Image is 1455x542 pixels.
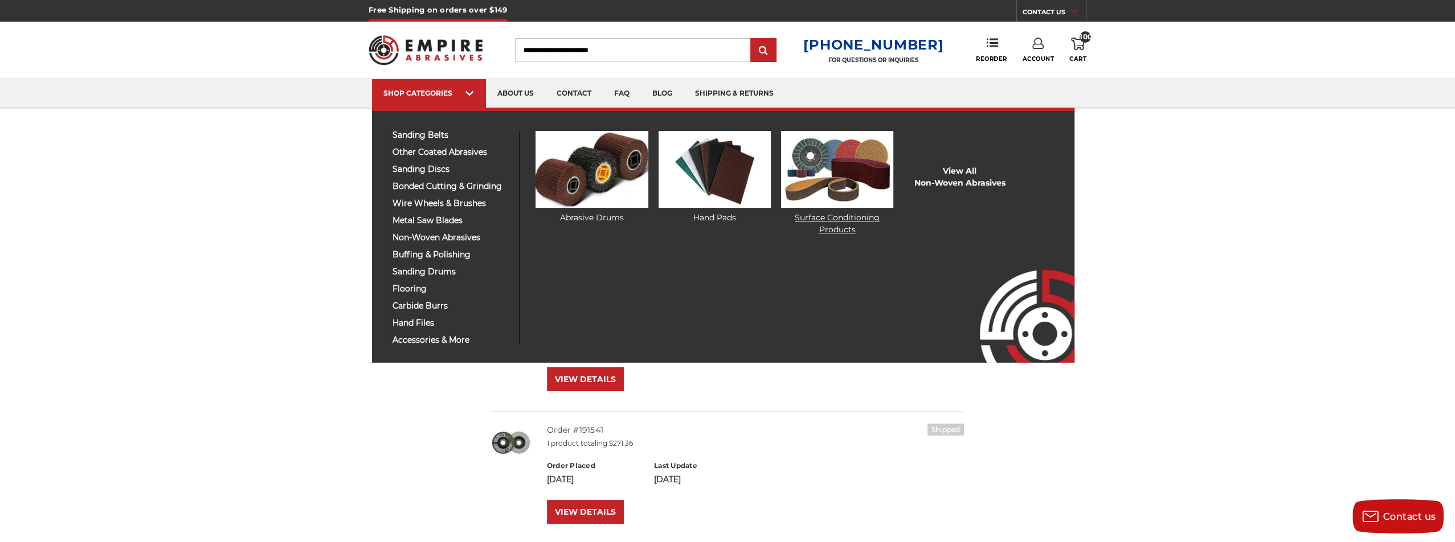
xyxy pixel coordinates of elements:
img: Abrasive Drums [536,131,648,208]
span: Cart [1069,55,1086,63]
img: BHA 4-1/2" x 7/8" Aluminum Flap Disc [491,424,531,463]
h6: Shipped [927,424,964,436]
a: blog [641,79,684,108]
img: Hand Pads [659,131,771,208]
span: other coated abrasives [393,148,510,157]
a: faq [603,79,641,108]
span: accessories & more [393,336,510,344]
span: hand files [393,319,510,327]
h6: Order Placed [547,461,642,471]
a: about us [486,79,545,108]
span: [DATE] [654,474,681,484]
a: 100 Cart [1069,38,1086,63]
a: Surface Conditioning Products [781,131,893,236]
span: 100 [1080,31,1091,43]
img: Empire Abrasives Logo Image [959,236,1074,363]
span: carbide burrs [393,302,510,310]
img: Empire Abrasives [369,28,483,72]
span: buffing & polishing [393,251,510,259]
a: [PHONE_NUMBER] [803,36,943,53]
span: sanding belts [393,131,510,139]
input: Submit [752,39,775,62]
a: CONTACT US [1023,6,1086,22]
a: Reorder [976,38,1007,62]
button: Contact us [1352,499,1444,533]
div: SHOP CATEGORIES [383,89,475,97]
a: Abrasive Drums [536,131,648,224]
a: VIEW DETAILS [547,367,624,391]
span: metal saw blades [393,216,510,225]
span: bonded cutting & grinding [393,182,510,191]
a: Hand Pads [659,131,771,224]
span: flooring [393,285,510,293]
h6: Last Update [654,461,749,471]
a: VIEW DETAILS [547,500,624,524]
span: wire wheels & brushes [393,199,510,208]
span: Reorder [976,55,1007,63]
img: Surface Conditioning Products [781,131,893,208]
a: shipping & returns [684,79,785,108]
p: FOR QUESTIONS OR INQUIRIES [803,56,943,64]
span: Account [1022,55,1054,63]
span: sanding discs [393,165,510,174]
span: Contact us [1383,511,1436,522]
span: sanding drums [393,268,510,276]
p: 1 product totaling $271.36 [547,438,964,449]
span: non-woven abrasives [393,233,510,242]
span: [DATE] [547,474,574,484]
a: Order #191541 [547,425,603,435]
a: View AllNon-woven Abrasives [914,165,1006,189]
a: contact [545,79,603,108]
